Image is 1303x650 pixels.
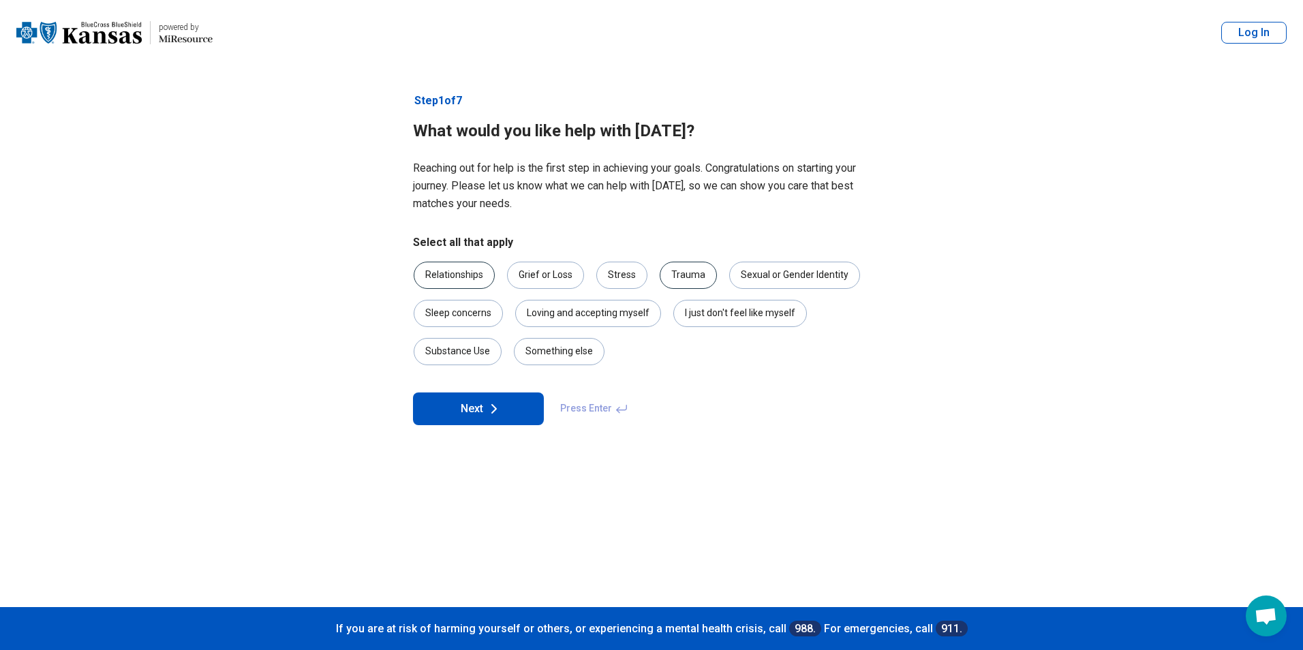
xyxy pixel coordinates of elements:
[673,300,807,327] div: I just don't feel like myself
[1246,595,1287,636] div: Open chat
[936,621,968,636] a: 911.
[515,300,661,327] div: Loving and accepting myself
[660,262,717,289] div: Trauma
[414,300,503,327] div: Sleep concerns
[552,392,637,425] span: Press Enter
[159,21,213,33] div: powered by
[16,16,213,49] a: Blue Cross Blue Shield Kansaspowered by
[729,262,860,289] div: Sexual or Gender Identity
[413,392,544,425] button: Next
[414,262,495,289] div: Relationships
[596,262,647,289] div: Stress
[413,159,890,213] p: Reaching out for help is the first step in achieving your goals. Congratulations on starting your...
[514,338,604,365] div: Something else
[16,16,142,49] img: Blue Cross Blue Shield Kansas
[413,120,890,143] h1: What would you like help with [DATE]?
[414,338,502,365] div: Substance Use
[413,93,890,109] p: Step 1 of 7
[1221,22,1287,44] button: Log In
[413,234,513,251] legend: Select all that apply
[789,621,821,636] a: 988.
[507,262,584,289] div: Grief or Loss
[14,621,1289,636] p: If you are at risk of harming yourself or others, or experiencing a mental health crisis, call Fo...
